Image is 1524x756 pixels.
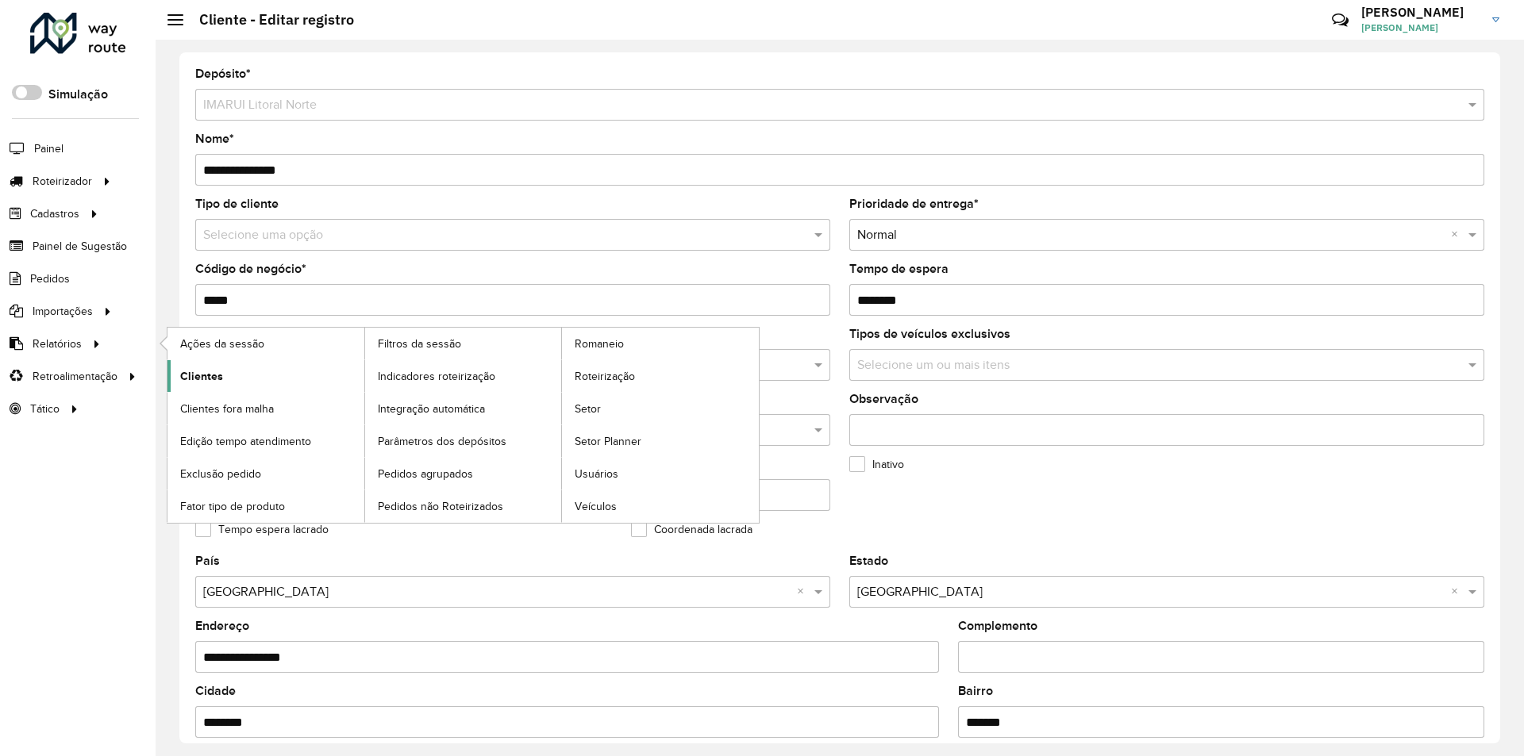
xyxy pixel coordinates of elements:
[33,173,92,190] span: Roteirizador
[562,393,759,424] a: Setor
[30,271,70,287] span: Pedidos
[33,336,82,352] span: Relatórios
[797,582,810,601] span: Clear all
[562,490,759,522] a: Veículos
[378,433,506,450] span: Parâmetros dos depósitos
[195,64,251,83] label: Depósito
[849,390,918,409] label: Observação
[365,458,562,489] a: Pedidos agrupados
[183,11,354,29] h2: Cliente - Editar registro
[575,368,635,385] span: Roteirização
[180,466,261,482] span: Exclusão pedido
[180,401,274,417] span: Clientes fora malha
[849,551,888,570] label: Estado
[195,551,220,570] label: País
[575,466,618,482] span: Usuários
[849,456,904,473] label: Inativo
[195,616,249,635] label: Endereço
[34,140,63,157] span: Painel
[180,433,311,450] span: Edição tempo atendimento
[195,129,234,148] label: Nome
[575,433,641,450] span: Setor Planner
[180,498,285,515] span: Fator tipo de produto
[575,401,601,417] span: Setor
[575,498,617,515] span: Veículos
[180,336,264,352] span: Ações da sessão
[30,205,79,222] span: Cadastros
[365,360,562,392] a: Indicadores roteirização
[631,521,752,538] label: Coordenada lacrada
[180,368,223,385] span: Clientes
[167,425,364,457] a: Edição tempo atendimento
[33,303,93,320] span: Importações
[33,238,127,255] span: Painel de Sugestão
[378,466,473,482] span: Pedidos agrupados
[1323,3,1357,37] a: Contato Rápido
[958,681,993,700] label: Bairro
[365,490,562,522] a: Pedidos não Roteirizados
[365,328,562,359] a: Filtros da sessão
[33,368,117,385] span: Retroalimentação
[1361,21,1480,35] span: [PERSON_NAME]
[1451,582,1464,601] span: Clear all
[378,498,503,515] span: Pedidos não Roteirizados
[575,336,624,352] span: Romaneio
[167,490,364,522] a: Fator tipo de produto
[562,458,759,489] a: Usuários
[365,425,562,457] a: Parâmetros dos depósitos
[30,401,60,417] span: Tático
[378,401,485,417] span: Integração automática
[562,425,759,457] a: Setor Planner
[167,458,364,489] a: Exclusão pedido
[1361,5,1480,20] h3: [PERSON_NAME]
[849,324,1010,343] label: Tipos de veículos exclusivos
[195,324,307,343] label: Veículos exclusivos
[167,360,364,392] a: Clientes
[167,393,364,424] a: Clientes fora malha
[1451,225,1464,244] span: Clear all
[195,681,236,700] label: Cidade
[958,616,1037,635] label: Complemento
[48,85,108,104] label: Simulação
[562,328,759,359] a: Romaneio
[195,521,329,538] label: Tempo espera lacrado
[378,336,461,352] span: Filtros da sessão
[849,259,949,278] label: Tempo de espera
[562,360,759,392] a: Roteirização
[195,259,306,278] label: Código de negócio
[849,194,979,213] label: Prioridade de entrega
[378,368,495,385] span: Indicadores roteirização
[167,328,364,359] a: Ações da sessão
[195,194,279,213] label: Tipo de cliente
[365,393,562,424] a: Integração automática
